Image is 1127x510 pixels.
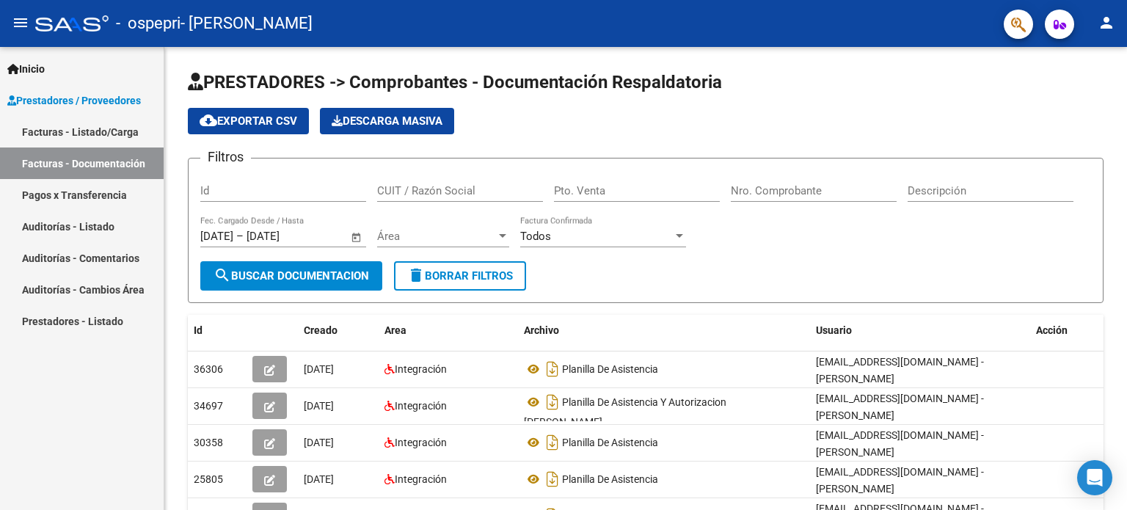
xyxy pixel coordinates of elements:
[562,363,658,375] span: Planilla De Asistencia
[194,473,223,485] span: 25805
[304,324,338,336] span: Creado
[816,466,984,495] span: [EMAIL_ADDRESS][DOMAIN_NAME] - [PERSON_NAME]
[407,269,513,283] span: Borrar Filtros
[7,92,141,109] span: Prestadores / Proveedores
[194,437,223,448] span: 30358
[810,315,1030,346] datatable-header-cell: Usuario
[1098,14,1115,32] mat-icon: person
[180,7,313,40] span: - [PERSON_NAME]
[188,108,309,134] button: Exportar CSV
[1077,460,1112,495] div: Open Intercom Messenger
[247,230,318,243] input: Fecha fin
[200,230,233,243] input: Fecha inicio
[524,396,726,428] span: Planilla De Asistencia Y Autorizacion [PERSON_NAME]
[200,261,382,291] button: Buscar Documentacion
[520,230,551,243] span: Todos
[395,363,447,375] span: Integración
[395,437,447,448] span: Integración
[200,112,217,129] mat-icon: cloud_download
[194,400,223,412] span: 34697
[194,363,223,375] span: 36306
[395,400,447,412] span: Integración
[543,357,562,381] i: Descargar documento
[816,324,852,336] span: Usuario
[236,230,244,243] span: –
[200,114,297,128] span: Exportar CSV
[543,390,562,414] i: Descargar documento
[304,437,334,448] span: [DATE]
[298,315,379,346] datatable-header-cell: Creado
[214,269,369,283] span: Buscar Documentacion
[304,363,334,375] span: [DATE]
[407,266,425,284] mat-icon: delete
[214,266,231,284] mat-icon: search
[12,14,29,32] mat-icon: menu
[7,61,45,77] span: Inicio
[188,72,722,92] span: PRESTADORES -> Comprobantes - Documentación Respaldatoria
[395,473,447,485] span: Integración
[543,431,562,454] i: Descargar documento
[304,473,334,485] span: [DATE]
[562,437,658,448] span: Planilla De Asistencia
[384,324,406,336] span: Area
[304,400,334,412] span: [DATE]
[188,315,247,346] datatable-header-cell: Id
[816,393,984,421] span: [EMAIL_ADDRESS][DOMAIN_NAME] - [PERSON_NAME]
[320,108,454,134] button: Descarga Masiva
[524,324,559,336] span: Archivo
[518,315,810,346] datatable-header-cell: Archivo
[379,315,518,346] datatable-header-cell: Area
[377,230,496,243] span: Área
[332,114,442,128] span: Descarga Masiva
[349,229,365,246] button: Open calendar
[562,473,658,485] span: Planilla De Asistencia
[816,356,984,385] span: [EMAIL_ADDRESS][DOMAIN_NAME] - [PERSON_NAME]
[116,7,180,40] span: - ospepri
[200,147,251,167] h3: Filtros
[543,467,562,491] i: Descargar documento
[394,261,526,291] button: Borrar Filtros
[1030,315,1104,346] datatable-header-cell: Acción
[320,108,454,134] app-download-masive: Descarga masiva de comprobantes (adjuntos)
[1036,324,1068,336] span: Acción
[194,324,203,336] span: Id
[816,429,984,458] span: [EMAIL_ADDRESS][DOMAIN_NAME] - [PERSON_NAME]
